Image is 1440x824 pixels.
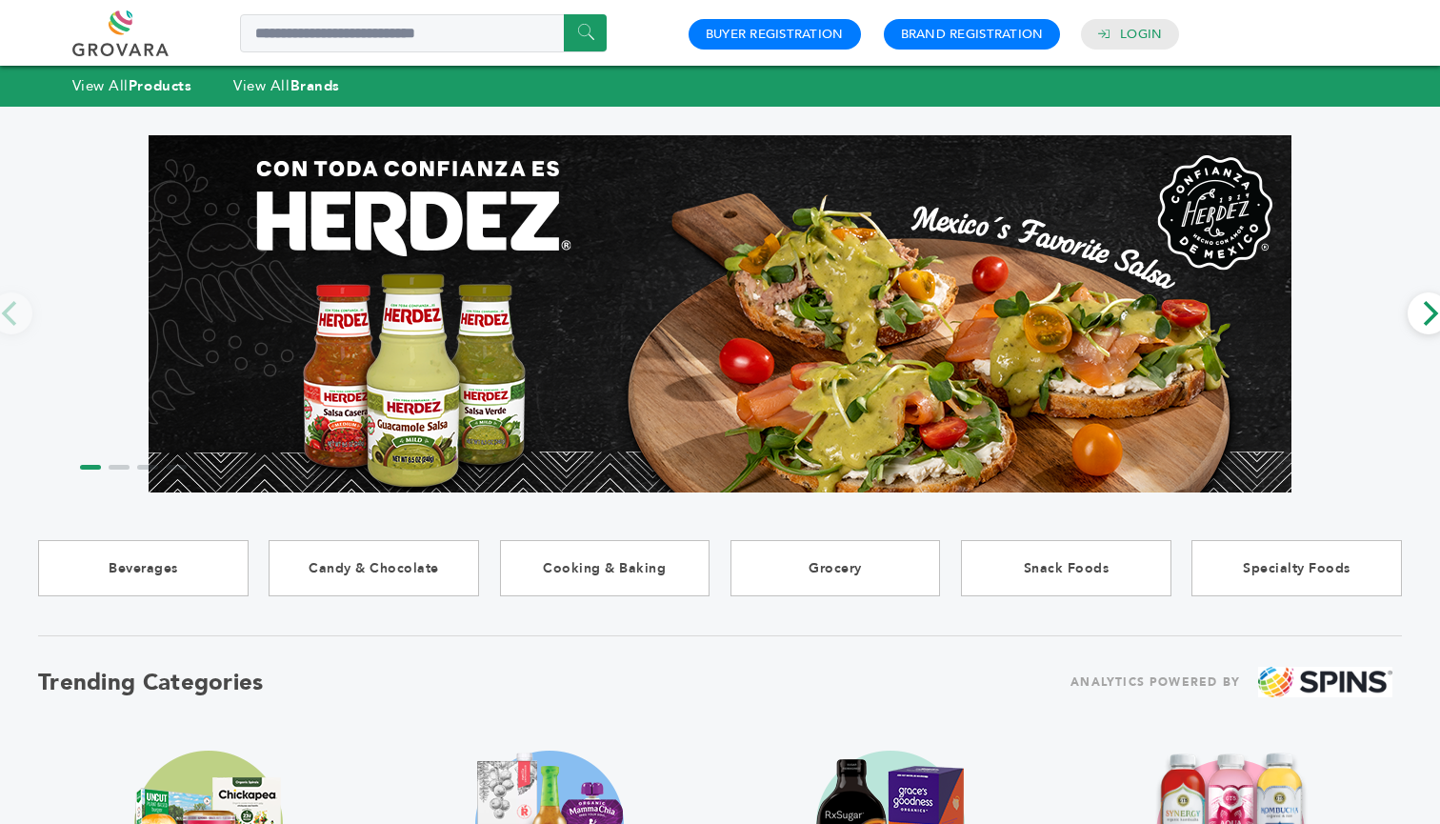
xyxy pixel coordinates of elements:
a: Specialty Foods [1191,540,1402,596]
a: View AllBrands [233,76,340,95]
input: Search a product or brand... [240,14,607,52]
a: View AllProducts [72,76,192,95]
a: Beverages [38,540,249,596]
a: Cooking & Baking [500,540,710,596]
a: Login [1120,26,1162,43]
strong: Products [129,76,191,95]
a: Buyer Registration [706,26,844,43]
img: spins.png [1258,667,1392,698]
h2: Trending Categories [38,667,264,698]
li: Page dot 4 [166,465,187,470]
span: ANALYTICS POWERED BY [1070,671,1240,694]
li: Page dot 3 [137,465,158,470]
a: Brand Registration [901,26,1044,43]
li: Page dot 2 [109,465,130,470]
a: Grocery [730,540,941,596]
a: Candy & Chocolate [269,540,479,596]
li: Page dot 1 [80,465,101,470]
strong: Brands [290,76,340,95]
a: Snack Foods [961,540,1171,596]
img: Marketplace Top Banner 1 [149,135,1291,492]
